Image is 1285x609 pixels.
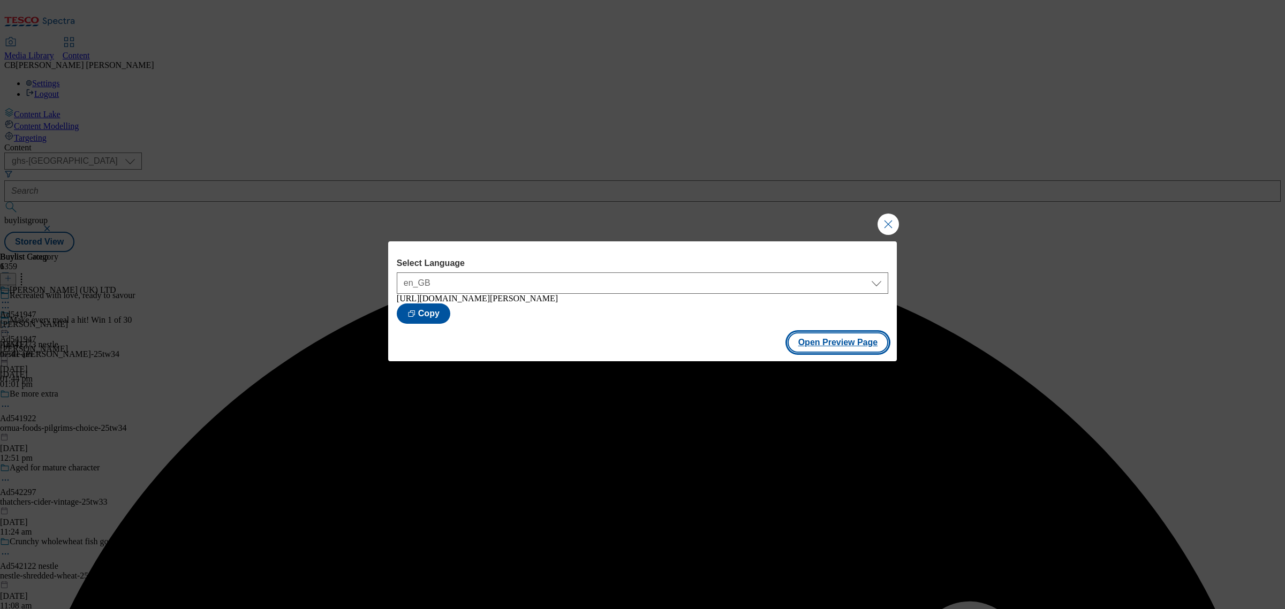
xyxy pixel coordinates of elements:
[388,241,897,361] div: Modal
[397,258,888,268] label: Select Language
[397,303,450,324] button: Copy
[878,214,899,235] button: Close Modal
[788,332,889,353] button: Open Preview Page
[397,294,888,303] div: [URL][DOMAIN_NAME][PERSON_NAME]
